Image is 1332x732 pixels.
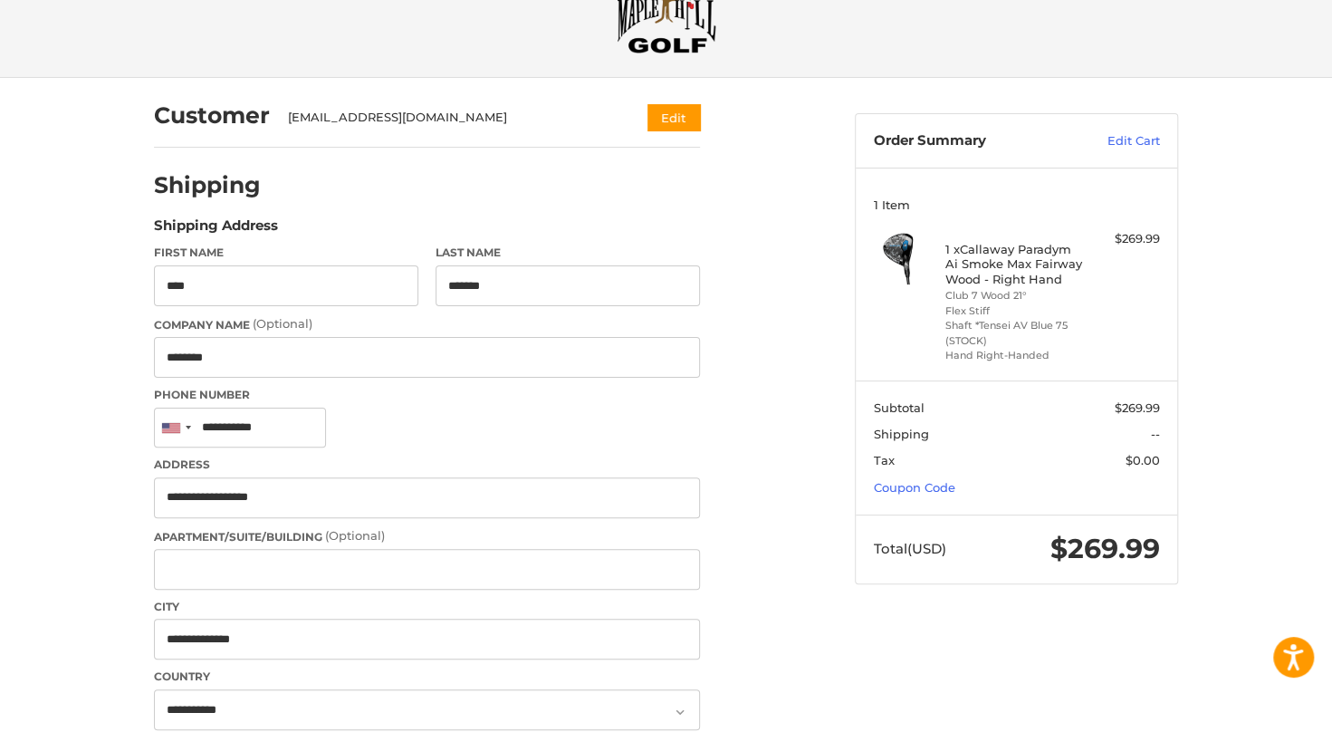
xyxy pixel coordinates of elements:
button: Edit [647,104,700,130]
h4: 1 x Callaway Paradym Ai Smoke Max Fairway Wood - Right Hand [945,242,1084,286]
div: [EMAIL_ADDRESS][DOMAIN_NAME] [288,109,613,127]
label: First Name [154,245,418,261]
span: $0.00 [1126,453,1160,467]
label: Phone Number [154,387,700,403]
small: (Optional) [325,528,385,543]
a: Edit Cart [1068,132,1160,150]
span: Total (USD) [874,540,946,557]
li: Hand Right-Handed [945,348,1084,363]
span: $269.99 [1050,532,1160,565]
label: Country [154,669,700,685]
span: Subtotal [874,400,925,415]
h3: 1 Item [874,197,1160,212]
small: (Optional) [253,316,312,331]
span: -- [1151,427,1160,441]
h2: Shipping [154,171,261,199]
h2: Customer [154,101,270,130]
h3: Order Summary [874,132,1068,150]
label: Last Name [436,245,700,261]
label: City [154,599,700,615]
label: Apartment/Suite/Building [154,527,700,545]
li: Flex Stiff [945,303,1084,319]
span: $269.99 [1115,400,1160,415]
legend: Shipping Address [154,216,278,245]
label: Company Name [154,315,700,333]
li: Shaft *Tensei AV Blue 75 (STOCK) [945,318,1084,348]
div: United States: +1 [155,409,196,448]
iframe: Google Customer Reviews [1183,683,1332,732]
span: Shipping [874,427,929,441]
li: Club 7 Wood 21° [945,288,1084,303]
label: Address [154,457,700,473]
a: Coupon Code [874,480,955,495]
div: $269.99 [1088,230,1160,248]
span: Tax [874,453,895,467]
